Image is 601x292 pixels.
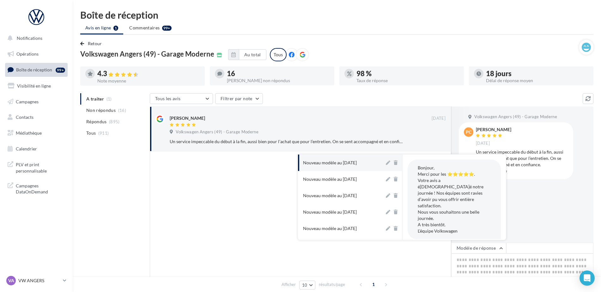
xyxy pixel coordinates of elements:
[282,282,296,288] span: Afficher
[303,209,357,215] div: Nouveau modèle au [DATE]
[16,67,52,72] span: Boîte de réception
[109,119,120,124] span: (895)
[303,176,357,182] div: Nouveau modèle au [DATE]
[303,225,357,232] div: Nouveau modèle au [DATE]
[86,130,96,136] span: Tous
[474,114,557,120] span: Volkswagen Angers (49) - Garage Moderne
[356,70,459,77] div: 98 %
[466,129,471,135] span: PC
[56,68,65,73] div: 99+
[170,138,404,145] div: Un service impeccable du début à la fin, aussi bien pour l’achat que pour l’entretien. On se sent...
[16,51,39,57] span: Opérations
[239,49,266,60] button: Au total
[118,108,126,113] span: (16)
[486,70,588,77] div: 18 jours
[299,281,315,289] button: 10
[4,111,69,124] a: Contacts
[4,142,69,155] a: Calendrier
[319,282,345,288] span: résultats/page
[298,187,385,204] button: Nouveau modèle au [DATE]
[418,165,483,234] span: Bonjour, Merci pour les ⭐⭐⭐⭐⭐. Votre avis a é[DEMOGRAPHIC_DATA]é notre journée ! Nos équipes sont...
[155,96,181,101] span: Tous les avis
[368,279,379,289] span: 1
[16,181,65,195] span: Campagnes DataOnDemand
[17,83,51,88] span: Visibilité en ligne
[303,160,357,166] div: Nouveau modèle au [DATE]
[4,47,69,61] a: Opérations
[227,78,329,83] div: [PERSON_NAME] non répondus
[476,149,568,174] div: Un service impeccable du début à la fin, aussi bien pour l’achat que pour l’entretien. On se sent...
[16,146,37,151] span: Calendrier
[16,114,33,120] span: Contacts
[129,25,160,31] span: Commentaires
[4,63,69,76] a: Boîte de réception99+
[16,130,42,136] span: Médiathèque
[80,10,593,20] div: Boîte de réception
[228,49,266,60] button: Au total
[16,99,39,104] span: Campagnes
[4,32,66,45] button: Notifications
[97,70,200,77] div: 4.3
[356,78,459,83] div: Taux de réponse
[270,48,287,61] div: Tous
[4,158,69,176] a: PLV et print personnalisable
[302,283,307,288] span: 10
[451,243,506,253] button: Modèle de réponse
[298,204,385,220] button: Nouveau modèle au [DATE]
[298,155,385,171] button: Nouveau modèle au [DATE]
[4,95,69,108] a: Campagnes
[80,40,105,47] button: Retour
[98,131,109,136] span: (911)
[17,35,42,41] span: Notifications
[80,51,214,58] span: Volkswagen Angers (49) - Garage Moderne
[162,26,172,31] div: 99+
[86,107,116,113] span: Non répondus
[432,116,446,121] span: [DATE]
[18,277,60,284] p: VW ANGERS
[303,192,357,199] div: Nouveau modèle au [DATE]
[170,115,205,121] div: [PERSON_NAME]
[298,171,385,187] button: Nouveau modèle au [DATE]
[150,93,213,104] button: Tous les avis
[88,41,102,46] span: Retour
[86,119,107,125] span: Répondus
[97,79,200,83] div: Note moyenne
[298,220,385,237] button: Nouveau modèle au [DATE]
[4,179,69,198] a: Campagnes DataOnDemand
[8,277,14,284] span: VA
[227,70,329,77] div: 16
[486,78,588,83] div: Délai de réponse moyen
[215,93,263,104] button: Filtrer par note
[580,271,595,286] div: Open Intercom Messenger
[176,129,258,135] span: Volkswagen Angers (49) - Garage Moderne
[5,275,68,287] a: VA VW ANGERS
[476,127,511,132] div: [PERSON_NAME]
[4,126,69,140] a: Médiathèque
[476,141,490,146] span: [DATE]
[4,79,69,93] a: Visibilité en ligne
[16,160,65,174] span: PLV et print personnalisable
